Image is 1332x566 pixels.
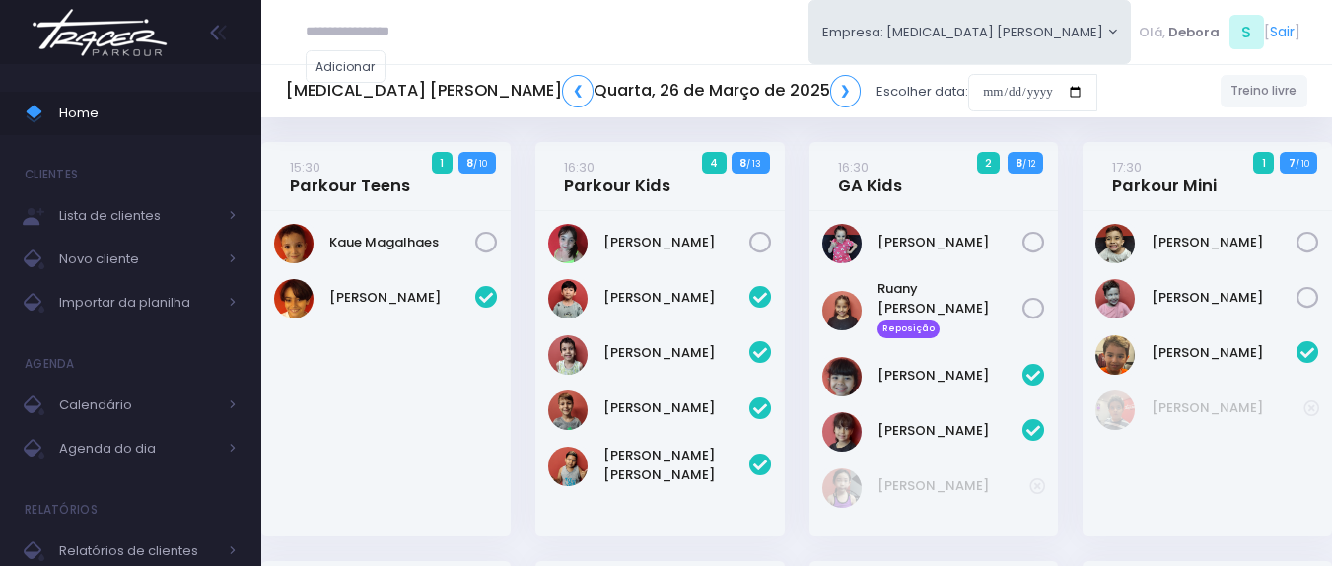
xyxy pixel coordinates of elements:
a: Treino livre [1221,75,1308,107]
a: [PERSON_NAME] [1152,233,1297,252]
a: [PERSON_NAME] [PERSON_NAME] [603,446,749,484]
span: Agenda do dia [59,436,217,461]
a: [PERSON_NAME] [877,421,1023,441]
small: / 13 [746,158,761,170]
a: [PERSON_NAME] [877,233,1023,252]
strong: 8 [466,155,473,171]
span: 2 [977,152,1001,174]
img: Giovanna Ornelas Labbadia [548,224,588,263]
span: Debora [1168,23,1220,42]
a: [PERSON_NAME] [603,288,749,308]
small: / 10 [1296,158,1309,170]
img: Kaue Magalhaes Belo [274,224,314,263]
a: 15:30Parkour Teens [290,157,410,196]
a: [PERSON_NAME] [877,476,1030,496]
small: 16:30 [838,158,869,177]
a: [PERSON_NAME] [603,343,749,363]
span: 4 [702,152,727,174]
span: Calendário [59,392,217,418]
a: Kaue Magalhaes [329,233,475,252]
a: 17:30Parkour Mini [1112,157,1217,196]
a: [PERSON_NAME] [603,398,749,418]
span: 1 [1253,152,1274,174]
a: [PERSON_NAME] [603,233,749,252]
span: Importar da planilha [59,290,217,316]
img: Ruany Liz Franco Delgado [822,291,862,330]
a: [PERSON_NAME] [877,366,1023,386]
span: Lista de clientes [59,203,217,229]
h4: Clientes [25,155,78,194]
img: Isabela Kazumi Maruya de Carvalho [822,412,862,452]
img: Arthur Dias [274,279,314,318]
a: Adicionar [306,50,386,83]
a: [PERSON_NAME] [1152,343,1297,363]
img: Henrique Saito [548,279,588,318]
img: Theodoro Tarcitano [1095,335,1135,375]
img: Matheus Morbach de Freitas [548,335,588,375]
img: Levi Teofilo de Almeida Neto [1095,390,1135,430]
a: ❯ [830,75,862,107]
img: Bianca Yoshida Nagatani [822,357,862,396]
small: 17:30 [1112,158,1142,177]
div: Escolher data: [286,69,1097,114]
img: Serena Tseng [822,468,862,508]
strong: 8 [1016,155,1022,171]
span: Relatórios de clientes [59,538,217,564]
span: Home [59,101,237,126]
a: 16:30GA Kids [838,157,902,196]
strong: 8 [739,155,746,171]
img: Dante Custodio Vizzotto [1095,279,1135,318]
span: S [1229,15,1264,49]
a: 16:30Parkour Kids [564,157,670,196]
h4: Relatórios [25,490,98,530]
div: [ ] [1131,10,1307,54]
img: Pedro Bittencourt Miranda [548,390,588,430]
a: [PERSON_NAME] [329,288,475,308]
a: [PERSON_NAME] [1152,288,1297,308]
a: Ruany [PERSON_NAME] Reposição [877,279,1023,337]
span: Novo cliente [59,247,217,272]
img: Pedro Eduardo Leite de Oliveira [548,447,588,486]
h4: Agenda [25,344,75,384]
img: Luiza Miranda [822,224,862,263]
strong: 7 [1289,155,1296,171]
img: Benício Gualano Coninck [1095,224,1135,263]
a: [PERSON_NAME] [1152,398,1304,418]
span: Reposição [877,320,941,338]
h5: [MEDICAL_DATA] [PERSON_NAME] Quarta, 26 de Março de 2025 [286,75,861,107]
small: 16:30 [564,158,595,177]
span: 1 [432,152,453,174]
small: / 12 [1022,158,1035,170]
a: ❮ [562,75,594,107]
span: Olá, [1139,23,1165,42]
small: 15:30 [290,158,320,177]
small: / 10 [473,158,487,170]
a: Sair [1270,22,1295,42]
